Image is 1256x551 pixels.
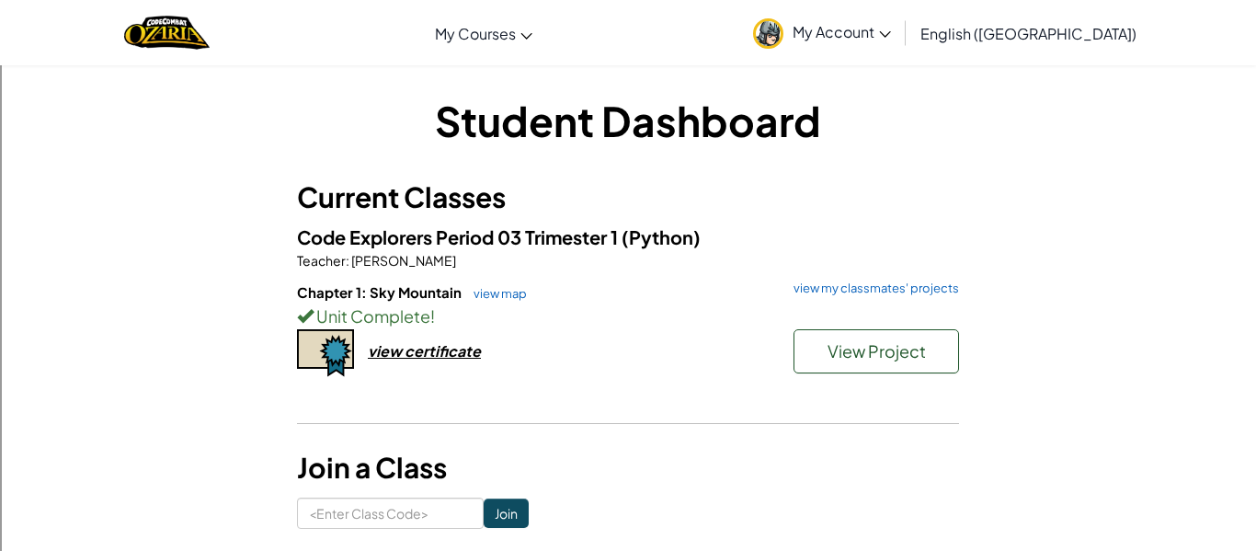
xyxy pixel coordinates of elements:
[753,18,783,49] img: avatar
[124,14,210,52] img: Home
[426,8,542,58] a: My Courses
[920,24,1136,43] span: English ([GEOGRAPHIC_DATA])
[435,24,516,43] span: My Courses
[124,14,210,52] a: Ozaria by CodeCombat logo
[911,8,1146,58] a: English ([GEOGRAPHIC_DATA])
[793,22,891,41] span: My Account
[744,4,900,62] a: My Account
